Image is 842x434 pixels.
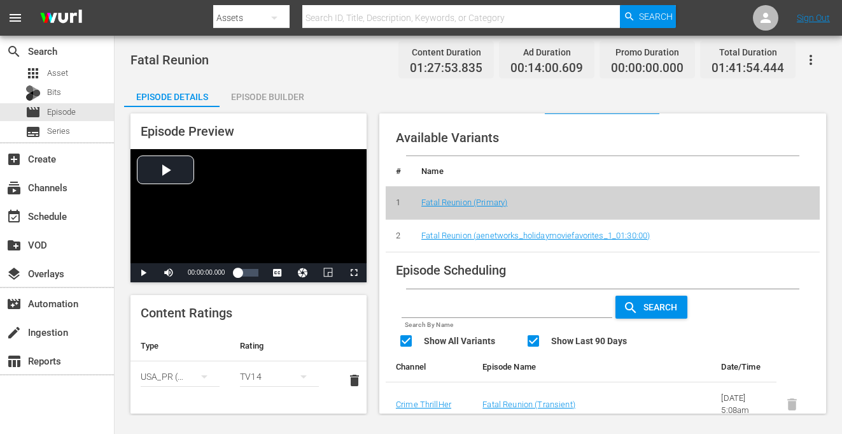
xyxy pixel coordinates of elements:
[711,382,776,427] td: [DATE] 5:08am
[6,354,22,369] span: Reports
[25,66,41,81] span: Asset
[6,238,22,253] span: VOD
[31,3,92,33] img: ans4CAIJ8jUAAAAAAAAAAAAAAAAAAAAAAAAgQb4GAAAAAAAAAAAAAAAAAAAAAAAAJMjXAAAAAAAAAAAAAAAAAAAAAAAAgAT5G...
[237,269,258,277] div: Progress Bar
[220,82,315,112] div: Episode Builder
[6,44,22,59] span: Search
[141,124,234,139] span: Episode Preview
[230,331,329,361] th: Rating
[411,156,820,187] th: Name
[265,263,290,282] button: Captions
[410,43,482,61] div: Content Duration
[712,61,784,76] span: 01:41:54.444
[220,82,315,107] button: Episode Builder
[797,13,830,23] a: Sign Out
[638,302,687,312] span: Search
[47,86,61,99] span: Bits
[347,373,362,388] span: delete
[290,263,316,282] button: Jump To Time
[386,156,411,187] th: #
[421,231,650,240] a: Fatal Reunion (aenetworks_holidaymoviefavorites_1_01:30:00)
[25,105,41,120] span: Episode
[6,152,22,167] span: Create
[6,266,22,282] span: Overlays
[386,187,411,220] td: 1
[611,43,684,61] div: Promo Duration
[711,352,776,382] th: Date/Time
[396,130,499,145] span: Available Variants
[6,209,22,224] span: Schedule
[47,106,76,119] span: Episode
[124,82,220,107] button: Episode Details
[482,400,575,409] a: Fatal Reunion (Transient)
[141,305,232,321] span: Content Ratings
[615,296,687,319] button: Search
[386,219,411,252] td: 2
[130,149,367,282] div: Video Player
[712,43,784,61] div: Total Duration
[124,82,220,112] div: Episode Details
[6,296,22,312] span: Automation
[156,263,181,282] button: Mute
[510,43,583,61] div: Ad Duration
[639,5,673,28] span: Search
[47,125,70,138] span: Series
[47,67,68,80] span: Asset
[8,10,23,25] span: menu
[472,352,668,382] th: Episode Name
[620,5,676,28] button: Search
[130,52,209,68] span: Fatal Reunion
[6,180,22,196] span: Channels
[339,365,370,396] button: delete
[421,198,507,207] a: Fatal Reunion (Primary)
[141,359,220,394] div: USA_PR ([GEOGRAPHIC_DATA])
[130,263,156,282] button: Play
[130,331,367,401] table: simple table
[611,61,684,76] span: 00:00:00.000
[341,263,367,282] button: Fullscreen
[510,61,583,76] span: 00:14:00.609
[396,400,451,409] a: Crime ThrillHer
[396,263,506,278] span: Episode Scheduling
[188,269,225,276] span: 00:00:00.000
[386,352,472,382] th: Channel
[25,124,41,140] span: Series
[6,325,22,340] span: Ingestion
[402,320,612,331] p: Search By Name
[240,359,319,394] div: TV14
[130,331,230,361] th: Type
[410,61,482,76] span: 01:27:53.835
[25,85,41,101] div: Bits
[316,263,341,282] button: Picture-in-Picture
